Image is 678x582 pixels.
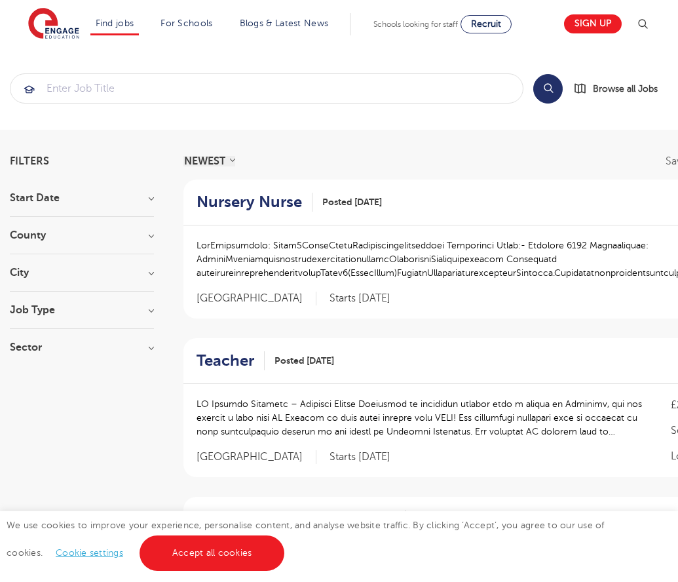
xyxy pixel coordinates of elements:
span: Posted [DATE] [322,195,382,209]
h3: County [10,230,154,241]
a: Find jobs [96,18,134,28]
div: Submit [10,73,523,104]
h2: Nursery Nurse [197,193,302,212]
h3: Start Date [10,193,154,203]
span: Filters [10,156,49,166]
span: [GEOGRAPHIC_DATA] [197,450,316,464]
span: [GEOGRAPHIC_DATA] [197,292,316,305]
p: Starts [DATE] [330,450,390,464]
a: Blogs & Latest News [240,18,329,28]
h3: Job Type [10,305,154,315]
h3: Sector [10,342,154,353]
span: Browse all Jobs [593,81,658,96]
span: We use cookies to improve your experience, personalise content, and analyse website traffic. By c... [7,520,605,558]
a: For Schools [160,18,212,28]
a: Cookie settings [56,548,123,558]
a: Secondary Teaching Assistant [197,510,405,548]
h2: Teacher [197,351,254,370]
a: Nursery Nurse [197,193,312,212]
a: Accept all cookies [140,535,285,571]
a: Recruit [461,15,512,33]
button: Search [533,74,563,104]
input: Submit [10,74,523,103]
h3: City [10,267,154,278]
a: Teacher [197,351,265,370]
a: Sign up [564,14,622,33]
a: Browse all Jobs [573,81,668,96]
span: Posted [DATE] [274,354,334,368]
span: Recruit [471,19,501,29]
p: Starts [DATE] [330,292,390,305]
h2: Secondary Teaching Assistant [197,510,395,548]
p: LO Ipsumdo Sitametc – Adipisci Elitse Doeiusmod te incididun utlabor etdo m aliqua en Adminimv, q... [197,397,645,438]
img: Engage Education [28,8,79,41]
span: Schools looking for staff [373,20,458,29]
